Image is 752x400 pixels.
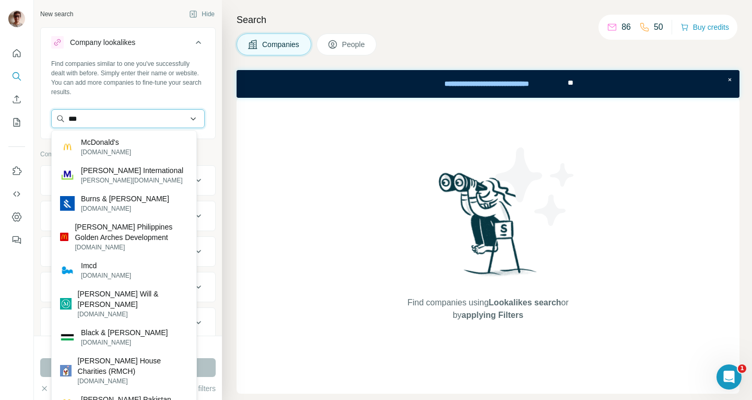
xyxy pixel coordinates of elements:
[75,243,188,252] p: [DOMAIN_NAME]
[462,311,523,319] span: applying Filters
[78,356,188,376] p: [PERSON_NAME] House Charities (RMCH)
[8,90,25,109] button: Enrich CSV
[41,203,215,228] button: Industry
[75,222,188,243] p: [PERSON_NAME] Philippines Golden Arches Development
[8,10,25,27] img: Avatar
[237,70,739,98] iframe: Banner
[60,298,72,310] img: McDermott Will & Emery
[41,275,215,300] button: Annual revenue ($)
[70,37,135,48] div: Company lookalikes
[81,271,131,280] p: [DOMAIN_NAME]
[60,365,72,376] img: Ronald McDonald House Charities (RMCH)
[8,67,25,86] button: Search
[41,168,215,193] button: Company
[60,196,75,211] img: Burns & McDonnell
[8,113,25,132] button: My lists
[434,170,543,287] img: Surfe Illustration - Woman searching with binoculars
[489,298,561,307] span: Lookalikes search
[78,310,188,319] p: [DOMAIN_NAME]
[8,185,25,203] button: Use Surfe API
[60,140,75,154] img: McDonald's
[404,296,571,322] span: Find companies using or by
[8,208,25,226] button: Dashboard
[680,20,729,35] button: Buy credits
[51,59,205,97] div: Find companies similar to one you've successfully dealt with before. Simply enter their name or w...
[8,162,25,180] button: Use Surfe on LinkedIn
[81,204,169,213] p: [DOMAIN_NAME]
[621,21,631,33] p: 86
[738,364,746,373] span: 1
[41,239,215,264] button: HQ location
[8,44,25,63] button: Quick start
[342,39,366,50] span: People
[81,147,131,157] p: [DOMAIN_NAME]
[81,137,131,147] p: McDonald's
[237,13,739,27] h4: Search
[81,176,183,185] p: [PERSON_NAME][DOMAIN_NAME]
[60,330,75,345] img: Black & McDonald
[488,140,582,234] img: Surfe Illustration - Stars
[182,6,222,22] button: Hide
[41,30,215,59] button: Company lookalikes
[40,150,216,159] p: Company information
[40,383,70,394] button: Clear
[40,9,73,19] div: New search
[81,327,168,338] p: Black & [PERSON_NAME]
[81,193,169,204] p: Burns & [PERSON_NAME]
[8,231,25,249] button: Feedback
[716,364,742,390] iframe: Intercom live chat
[81,338,168,347] p: [DOMAIN_NAME]
[60,168,75,182] img: McDermott International
[60,233,68,241] img: McDonald's Philippines Golden Arches Development
[81,165,183,176] p: [PERSON_NAME] International
[41,310,215,335] button: Employees (size)
[60,263,75,278] img: Imcd
[78,376,188,386] p: [DOMAIN_NAME]
[81,260,131,271] p: Imcd
[654,21,663,33] p: 50
[78,289,188,310] p: [PERSON_NAME] Will & [PERSON_NAME]
[262,39,300,50] span: Companies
